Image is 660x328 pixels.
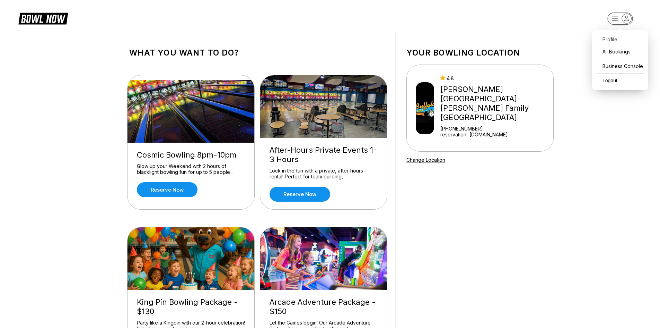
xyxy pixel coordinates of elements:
[270,145,378,164] div: After-Hours Private Events 1-3 Hours
[406,157,445,163] a: Change Location
[440,126,550,132] div: [PHONE_NUMBER]
[137,163,245,175] div: Glow up your Weekend with 2 hours of blacklight bowling fun for up to 5 people ...
[270,297,378,316] div: Arcade Adventure Package - $150
[137,297,245,316] div: King Pin Bowling Package - $130
[440,85,550,122] div: [PERSON_NAME][GEOGRAPHIC_DATA] [PERSON_NAME] Family [GEOGRAPHIC_DATA]
[416,82,434,134] img: Buffaloe Lanes Mebane Family Bowling Center
[260,227,388,290] img: Arcade Adventure Package - $150
[137,182,197,197] a: Reserve now
[270,168,378,180] div: Lock in the fun with a private, after-hours rental! Perfect for team building, ...
[596,75,619,87] button: Logout
[596,33,645,45] a: Profile
[127,227,255,290] img: King Pin Bowling Package - $130
[270,187,330,202] a: Reserve now
[129,48,385,58] h1: What you want to do?
[260,75,388,138] img: After-Hours Private Events 1-3 Hours
[596,60,645,72] a: Business Console
[137,150,245,160] div: Cosmic Bowling 8pm-10pm
[440,75,550,81] div: 4.8
[440,132,550,137] a: reservation...[DOMAIN_NAME]
[127,80,255,143] img: Cosmic Bowling 8pm-10pm
[596,45,645,58] a: All Bookings
[406,48,554,58] h1: Your bowling location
